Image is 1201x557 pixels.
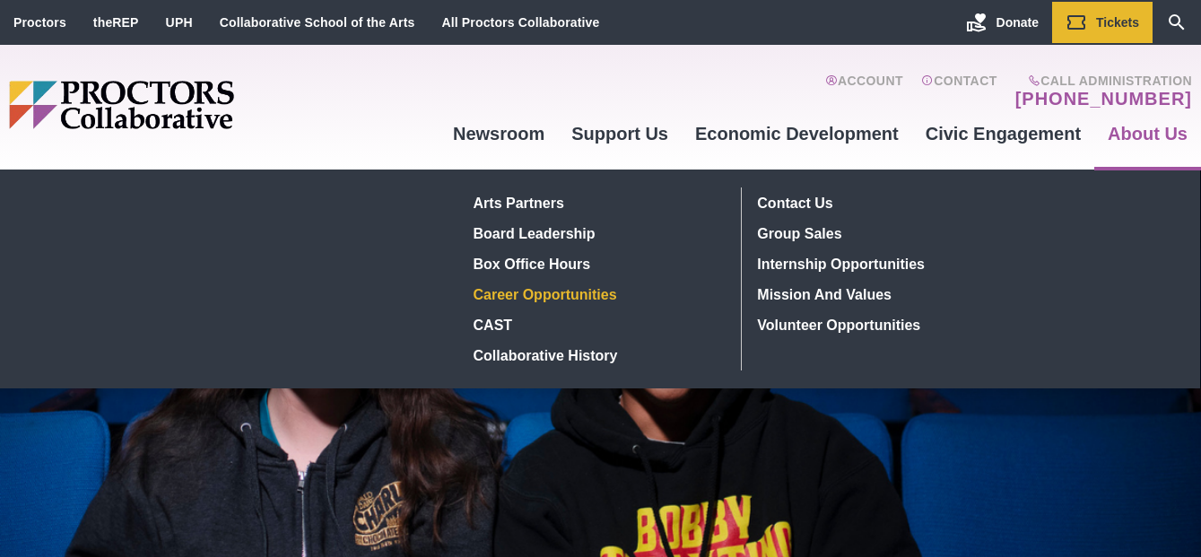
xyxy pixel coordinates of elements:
a: Newsroom [439,109,558,158]
a: Board Leadership [466,218,727,248]
span: Donate [996,15,1039,30]
a: theREP [93,15,139,30]
a: Civic Engagement [912,109,1094,158]
a: About Us [1094,109,1201,158]
a: Mission and Values [751,279,1013,309]
a: Search [1153,2,1201,43]
a: Arts Partners [466,187,727,218]
a: Tickets [1052,2,1153,43]
a: Support Us [558,109,682,158]
a: Group Sales [751,218,1013,248]
span: Call Administration [1010,74,1192,88]
a: All Proctors Collaborative [441,15,599,30]
a: Proctors [13,15,66,30]
a: Volunteer Opportunities [751,309,1013,340]
a: UPH [166,15,193,30]
a: Economic Development [682,109,912,158]
a: Collaborative School of the Arts [220,15,415,30]
a: CAST [466,309,727,340]
a: Box Office hours [466,248,727,279]
a: Donate [953,2,1052,43]
a: Contact [921,74,997,109]
a: [PHONE_NUMBER] [1015,88,1192,109]
a: Collaborative History [466,340,727,370]
a: Account [825,74,903,109]
a: Contact Us [751,187,1013,218]
a: Internship Opportunities [751,248,1013,279]
a: Career Opportunities [466,279,727,309]
span: Tickets [1096,15,1139,30]
img: Proctors logo [9,81,372,129]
